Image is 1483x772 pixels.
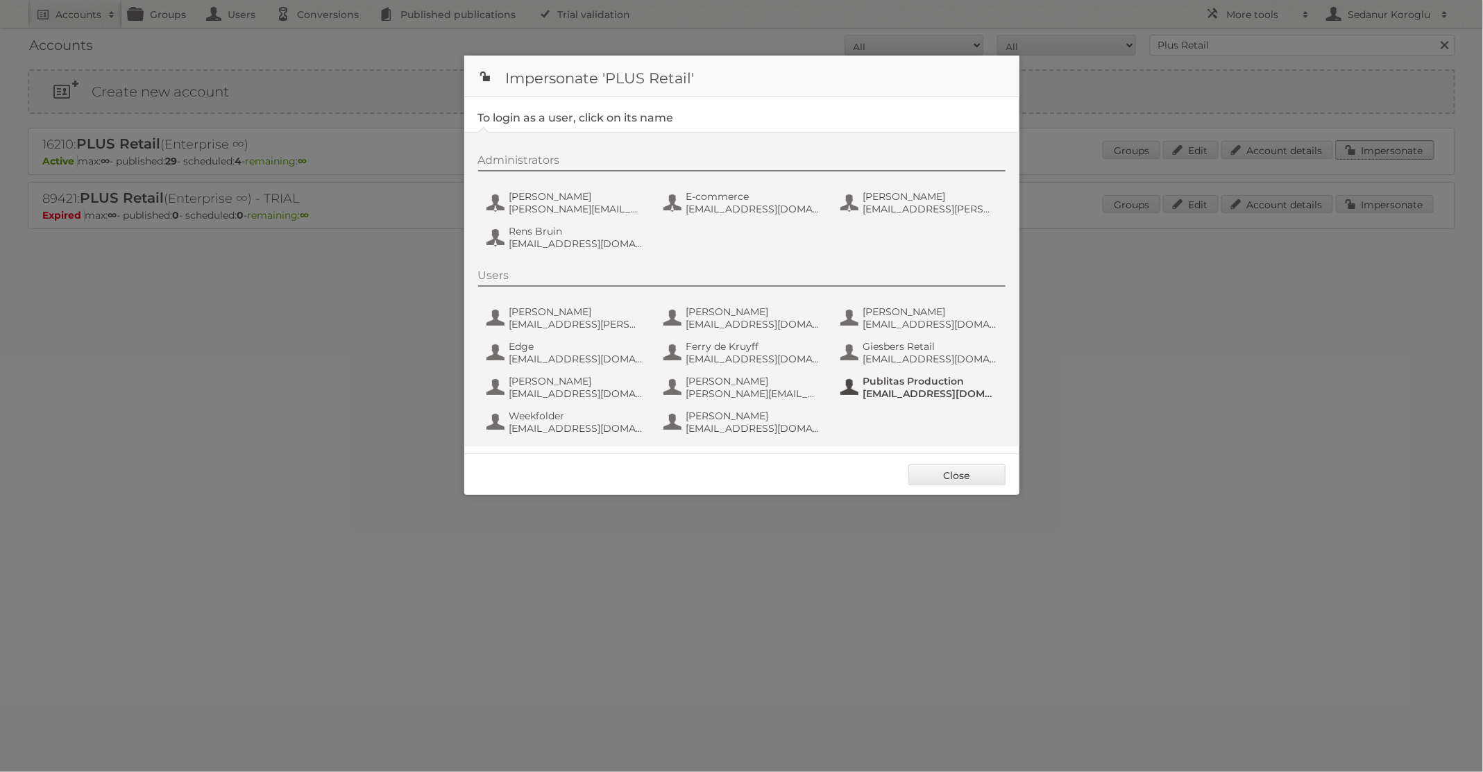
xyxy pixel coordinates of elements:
[839,304,1002,332] button: [PERSON_NAME] [EMAIL_ADDRESS][DOMAIN_NAME]
[478,153,1006,171] div: Administrators
[509,410,644,422] span: Weekfolder
[686,203,821,215] span: [EMAIL_ADDRESS][DOMAIN_NAME]
[662,339,825,367] button: Ferry de Kruyff [EMAIL_ADDRESS][DOMAIN_NAME]
[863,340,998,353] span: Giesbers Retail
[509,190,644,203] span: [PERSON_NAME]
[509,318,644,330] span: [EMAIL_ADDRESS][PERSON_NAME][DOMAIN_NAME]
[686,410,821,422] span: [PERSON_NAME]
[485,339,648,367] button: Edge [EMAIL_ADDRESS][DOMAIN_NAME]
[485,189,648,217] button: [PERSON_NAME] [PERSON_NAME][EMAIL_ADDRESS][DOMAIN_NAME]
[509,305,644,318] span: [PERSON_NAME]
[686,190,821,203] span: E-commerce
[863,190,998,203] span: [PERSON_NAME]
[863,318,998,330] span: [EMAIL_ADDRESS][DOMAIN_NAME]
[509,353,644,365] span: [EMAIL_ADDRESS][DOMAIN_NAME]
[485,224,648,251] button: Rens Bruin [EMAIL_ADDRESS][DOMAIN_NAME]
[839,189,1002,217] button: [PERSON_NAME] [EMAIL_ADDRESS][PERSON_NAME][DOMAIN_NAME]
[686,387,821,400] span: [PERSON_NAME][EMAIL_ADDRESS][DOMAIN_NAME]
[863,375,998,387] span: Publitas Production
[509,387,644,400] span: [EMAIL_ADDRESS][DOMAIN_NAME]
[509,375,644,387] span: [PERSON_NAME]
[686,305,821,318] span: [PERSON_NAME]
[485,408,648,436] button: Weekfolder [EMAIL_ADDRESS][DOMAIN_NAME]
[478,269,1006,287] div: Users
[485,374,648,401] button: [PERSON_NAME] [EMAIL_ADDRESS][DOMAIN_NAME]
[509,225,644,237] span: Rens Bruin
[662,374,825,401] button: [PERSON_NAME] [PERSON_NAME][EMAIL_ADDRESS][DOMAIN_NAME]
[839,374,1002,401] button: Publitas Production [EMAIL_ADDRESS][DOMAIN_NAME]
[509,237,644,250] span: [EMAIL_ADDRESS][DOMAIN_NAME]
[478,111,674,124] legend: To login as a user, click on its name
[509,340,644,353] span: Edge
[686,353,821,365] span: [EMAIL_ADDRESS][DOMAIN_NAME]
[839,339,1002,367] button: Giesbers Retail [EMAIL_ADDRESS][DOMAIN_NAME]
[908,464,1006,485] a: Close
[662,408,825,436] button: [PERSON_NAME] [EMAIL_ADDRESS][DOMAIN_NAME]
[464,56,1019,97] h1: Impersonate 'PLUS Retail'
[509,422,644,435] span: [EMAIL_ADDRESS][DOMAIN_NAME]
[686,318,821,330] span: [EMAIL_ADDRESS][DOMAIN_NAME]
[662,304,825,332] button: [PERSON_NAME] [EMAIL_ADDRESS][DOMAIN_NAME]
[686,340,821,353] span: Ferry de Kruyff
[662,189,825,217] button: E-commerce [EMAIL_ADDRESS][DOMAIN_NAME]
[863,387,998,400] span: [EMAIL_ADDRESS][DOMAIN_NAME]
[485,304,648,332] button: [PERSON_NAME] [EMAIL_ADDRESS][PERSON_NAME][DOMAIN_NAME]
[509,203,644,215] span: [PERSON_NAME][EMAIL_ADDRESS][DOMAIN_NAME]
[686,422,821,435] span: [EMAIL_ADDRESS][DOMAIN_NAME]
[863,203,998,215] span: [EMAIL_ADDRESS][PERSON_NAME][DOMAIN_NAME]
[863,305,998,318] span: [PERSON_NAME]
[863,353,998,365] span: [EMAIL_ADDRESS][DOMAIN_NAME]
[686,375,821,387] span: [PERSON_NAME]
